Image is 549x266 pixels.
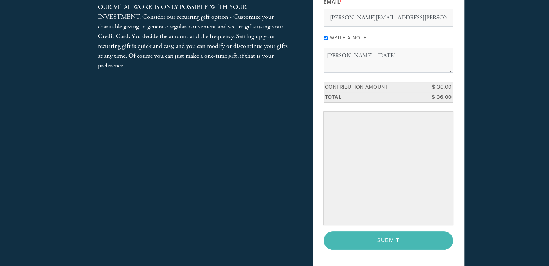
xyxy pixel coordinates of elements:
div: OUR VITAL WORK IS ONLY POSSIBLE WITH YOUR INVESTMENT. Consider our recurring gift option - Custom... [98,2,289,70]
td: Contribution Amount [324,82,421,92]
td: Total [324,92,421,103]
iframe: Secure payment input frame [325,113,452,223]
td: $ 36.00 [421,92,453,103]
label: Write a note [330,35,367,41]
td: $ 36.00 [421,82,453,92]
